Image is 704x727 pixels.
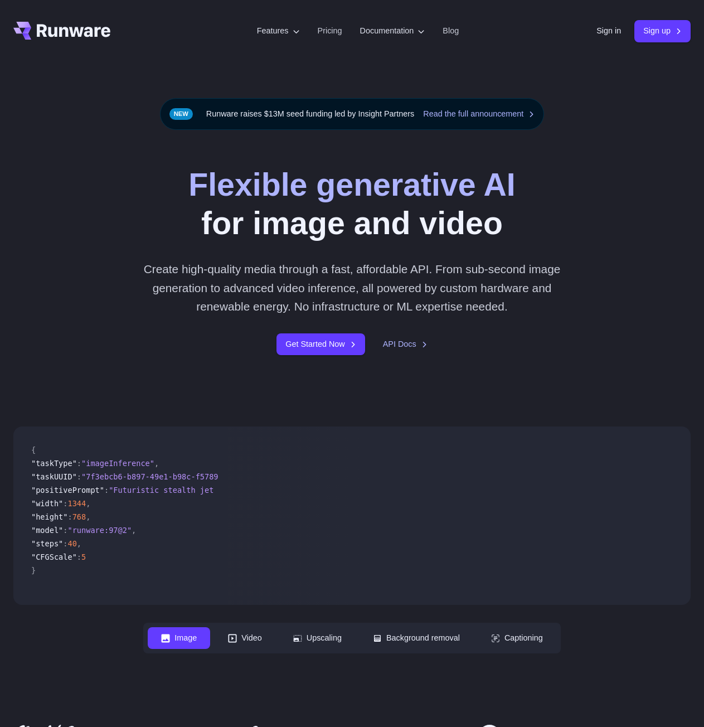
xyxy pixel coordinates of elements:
button: Captioning [478,627,556,649]
a: API Docs [383,338,428,351]
span: : [67,512,72,521]
span: : [77,459,81,468]
span: "imageInference" [81,459,154,468]
span: , [86,499,90,508]
h1: for image and video [188,166,516,242]
a: Blog [443,25,459,37]
span: : [63,526,67,535]
a: Go to / [13,22,110,40]
span: 1344 [67,499,86,508]
span: "runware:97@2" [67,526,132,535]
span: "model" [31,526,63,535]
span: } [31,566,36,575]
a: Sign in [596,25,621,37]
span: "Futuristic stealth jet streaking through a neon-lit cityscape with glowing purple exhaust" [109,486,524,495]
span: "taskUUID" [31,472,77,481]
a: Read the full announcement [423,108,535,120]
a: Sign up [634,20,691,42]
span: 5 [81,552,86,561]
span: "taskType" [31,459,77,468]
button: Image [148,627,210,649]
span: : [77,472,81,481]
label: Features [257,25,300,37]
p: Create high-quality media through a fast, affordable API. From sub-second image generation to adv... [135,260,569,316]
span: , [77,539,81,548]
span: "height" [31,512,67,521]
button: Upscaling [280,627,355,649]
span: { [31,445,36,454]
span: "steps" [31,539,63,548]
span: , [154,459,159,468]
a: Pricing [318,25,342,37]
span: "CFGScale" [31,552,77,561]
div: Runware raises $13M seed funding led by Insight Partners [160,98,545,130]
span: : [63,499,67,508]
span: : [63,539,67,548]
span: "7f3ebcb6-b897-49e1-b98c-f5789d2d40d7" [81,472,255,481]
label: Documentation [360,25,425,37]
button: Background removal [360,627,473,649]
span: : [77,552,81,561]
strong: Flexible generative AI [188,167,516,202]
a: Get Started Now [276,333,365,355]
span: , [86,512,90,521]
span: "width" [31,499,63,508]
span: : [104,486,109,495]
span: 40 [67,539,76,548]
span: 768 [72,512,86,521]
span: , [132,526,136,535]
button: Video [215,627,275,649]
span: "positivePrompt" [31,486,104,495]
